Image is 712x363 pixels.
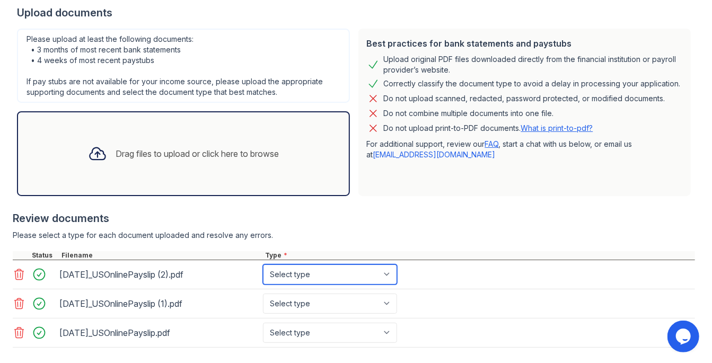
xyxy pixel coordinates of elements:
div: Drag files to upload or click here to browse [116,147,279,160]
div: Do not upload scanned, redacted, password protected, or modified documents. [384,92,665,105]
div: Do not combine multiple documents into one file. [384,107,554,120]
a: What is print-to-pdf? [521,123,593,132]
a: [EMAIL_ADDRESS][DOMAIN_NAME] [373,150,496,159]
div: Correctly classify the document type to avoid a delay in processing your application. [384,77,681,90]
div: Best practices for bank statements and paystubs [367,37,683,50]
p: For additional support, review our , start a chat with us below, or email us at [367,139,683,160]
div: Status [30,251,59,260]
div: Filename [59,251,263,260]
div: Upload original PDF files downloaded directly from the financial institution or payroll provider’... [384,54,683,75]
div: Please select a type for each document uploaded and resolve any errors. [13,230,695,241]
div: Upload documents [17,5,695,20]
div: [DATE]_USOnlinePayslip (2).pdf [59,266,259,283]
p: Do not upload print-to-PDF documents. [384,123,593,134]
div: Review documents [13,211,695,226]
div: Please upload at least the following documents: • 3 months of most recent bank statements • 4 wee... [17,29,350,103]
iframe: chat widget [667,321,701,352]
div: [DATE]_USOnlinePayslip (1).pdf [59,295,259,312]
a: FAQ [485,139,499,148]
div: [DATE]_USOnlinePayslip.pdf [59,324,259,341]
div: Type [263,251,695,260]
